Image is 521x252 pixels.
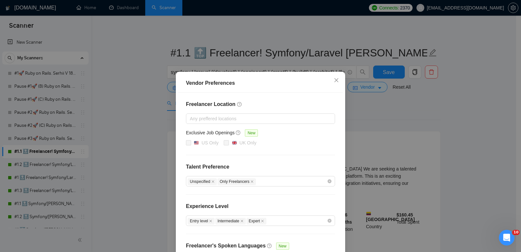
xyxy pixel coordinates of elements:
[245,129,258,137] span: New
[186,202,229,210] h4: Experience Level
[188,218,215,225] span: Entry level
[267,243,272,248] span: question-circle
[186,242,266,250] h4: Freelancer's Spoken Languages
[194,141,199,145] img: 🇺🇸
[186,100,335,108] h4: Freelancer Location
[186,163,335,171] h4: Talent Preference
[239,139,256,146] div: UK Only
[328,179,331,183] span: close-circle
[334,78,339,83] span: close
[240,219,244,223] span: close
[186,79,335,87] div: Vendor Preferences
[246,218,267,225] span: Expert
[202,139,218,146] div: US Only
[215,218,246,225] span: Intermediate
[232,141,237,145] img: 🇬🇧
[250,180,254,183] span: close
[328,72,345,89] button: Close
[188,178,217,185] span: Unspecified
[186,129,234,136] h5: Exclusive Job Openings
[211,180,215,183] span: close
[276,243,289,250] span: New
[209,219,212,223] span: close
[237,102,242,107] span: question-circle
[261,219,264,223] span: close
[236,130,241,135] span: question-circle
[512,230,520,235] span: 10
[218,178,256,185] span: Only Freelancers
[499,230,514,245] iframe: Intercom live chat
[328,219,331,223] span: close-circle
